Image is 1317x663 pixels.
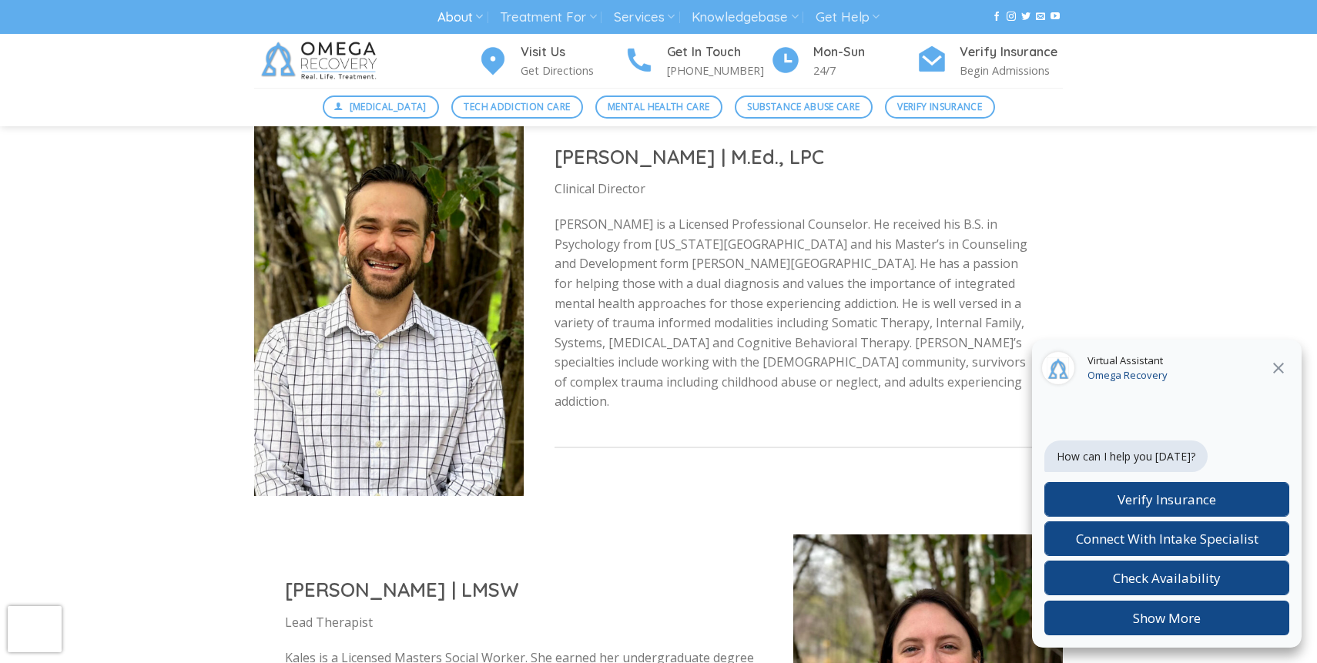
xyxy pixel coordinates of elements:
[285,613,762,633] p: Lead Therapist
[464,99,570,114] span: Tech Addiction Care
[992,12,1001,22] a: Follow on Facebook
[437,3,483,32] a: About
[917,42,1063,80] a: Verify Insurance Begin Admissions
[897,99,982,114] span: Verify Insurance
[254,34,389,88] img: Omega Recovery
[608,99,709,114] span: Mental Health Care
[555,179,1032,199] p: Clinical Director
[747,99,860,114] span: Substance Abuse Care
[595,95,722,119] a: Mental Health Care
[692,3,798,32] a: Knowledgebase
[960,62,1063,79] p: Begin Admissions
[521,62,624,79] p: Get Directions
[323,95,440,119] a: [MEDICAL_DATA]
[813,62,917,79] p: 24/7
[667,42,770,62] h4: Get In Touch
[1036,12,1045,22] a: Send us an email
[1051,12,1060,22] a: Follow on YouTube
[1021,12,1030,22] a: Follow on Twitter
[667,62,770,79] p: [PHONE_NUMBER]
[813,42,917,62] h4: Mon-Sun
[624,42,770,80] a: Get In Touch [PHONE_NUMBER]
[350,99,427,114] span: [MEDICAL_DATA]
[960,42,1063,62] h4: Verify Insurance
[500,3,596,32] a: Treatment For
[735,95,873,119] a: Substance Abuse Care
[451,95,583,119] a: Tech Addiction Care
[555,215,1032,412] p: [PERSON_NAME] is a Licensed Professional Counselor. He received his B.S. in Psychology from [US_S...
[555,144,1032,169] h2: [PERSON_NAME] | M.Ed., LPC
[285,577,762,602] h2: [PERSON_NAME] | LMSW
[614,3,675,32] a: Services
[1007,12,1016,22] a: Follow on Instagram
[478,42,624,80] a: Visit Us Get Directions
[885,95,995,119] a: Verify Insurance
[816,3,880,32] a: Get Help
[521,42,624,62] h4: Visit Us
